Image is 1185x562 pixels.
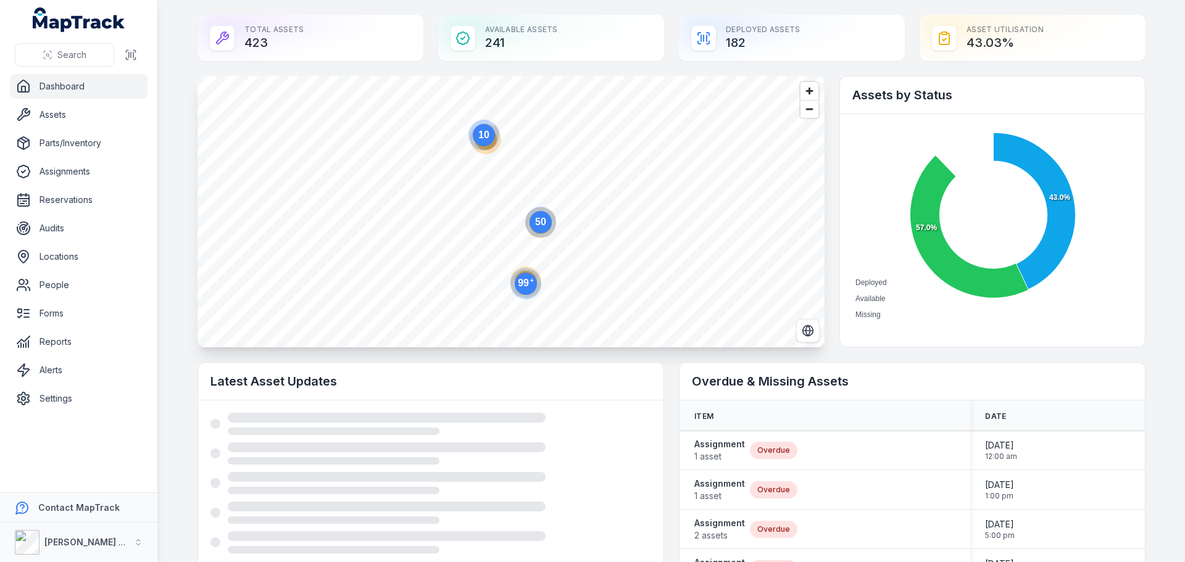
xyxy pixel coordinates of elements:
a: Locations [10,244,148,269]
button: Zoom out [800,100,818,118]
span: Missing [855,310,881,319]
canvas: Map [197,76,825,347]
text: 50 [535,217,546,227]
a: Alerts [10,358,148,382]
span: 2 assets [694,529,745,542]
span: [DATE] [985,439,1017,452]
strong: Assignment [694,477,745,490]
div: Overdue [750,521,797,538]
strong: Assignment [694,517,745,529]
button: Zoom in [800,82,818,100]
strong: [PERSON_NAME] Group [44,537,146,547]
strong: Assignment [694,438,745,450]
a: Settings [10,386,148,411]
button: Switch to Satellite View [796,319,820,342]
span: 12:00 am [985,452,1017,461]
span: Search [57,49,86,61]
span: [DATE] [985,479,1014,491]
h2: Latest Asset Updates [210,373,651,390]
a: People [10,273,148,297]
span: 1:00 pm [985,491,1014,501]
a: Audits [10,216,148,241]
a: Forms [10,301,148,326]
a: Assignment2 assets [694,517,745,542]
a: Reservations [10,188,148,212]
a: Assignments [10,159,148,184]
span: 1 asset [694,450,745,463]
a: Dashboard [10,74,148,99]
span: [DATE] [985,518,1015,531]
time: 9/5/2025, 5:00:00 PM [985,518,1015,540]
a: Reports [10,329,148,354]
h2: Overdue & Missing Assets [692,373,1133,390]
div: Overdue [750,442,797,459]
time: 9/18/2025, 1:00:00 PM [985,479,1014,501]
span: Item [694,411,713,421]
a: Parts/Inventory [10,131,148,155]
a: Assets [10,102,148,127]
a: Assignment1 asset [694,438,745,463]
span: 1 asset [694,490,745,502]
span: Available [855,294,885,303]
div: Overdue [750,481,797,498]
span: Deployed [855,278,887,287]
text: 10 [478,130,489,140]
a: MapTrack [33,7,125,32]
a: Assignment1 asset [694,477,745,502]
time: 7/31/2025, 12:00:00 AM [985,439,1017,461]
span: 5:00 pm [985,531,1015,540]
button: Search [15,43,114,67]
strong: Contact MapTrack [38,502,120,513]
tspan: + [530,277,534,284]
span: Date [985,411,1006,421]
text: 99 [518,277,534,288]
h2: Assets by Status [852,86,1133,104]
